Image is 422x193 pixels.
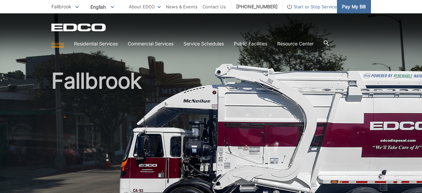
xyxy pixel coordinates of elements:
a: Service Schedules [183,40,224,47]
a: Residential Services [74,40,118,47]
a: Commercial Services [128,40,173,47]
a: Resource Center [277,40,314,47]
a: EDCD logo. Return to the homepage. [51,23,107,31]
a: About EDCO [129,3,161,10]
a: Home [51,40,64,47]
span: Pay My Bill [342,3,366,10]
a: Public Facilities [234,40,267,47]
span: English [85,1,119,12]
a: News & Events [166,3,197,10]
span: Fallbrook [51,4,71,9]
a: Contact Us [202,3,226,10]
